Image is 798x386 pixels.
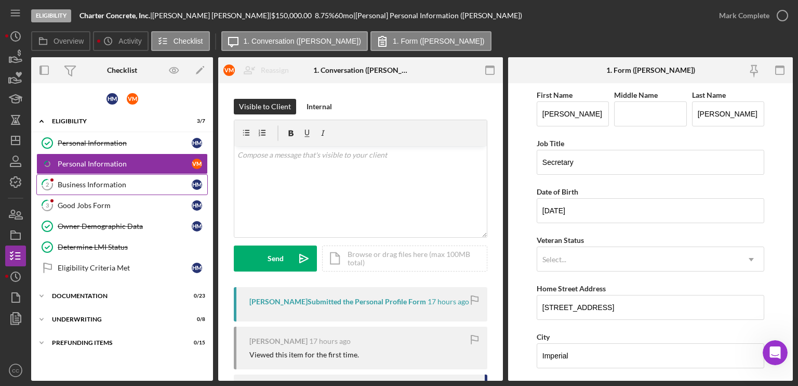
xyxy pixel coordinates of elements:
[234,246,317,272] button: Send
[36,195,208,216] a: 3Good Jobs FormHM
[58,160,192,168] div: Personal Information
[36,133,208,153] a: Personal InformationHM
[223,65,235,76] div: V M
[174,37,203,45] label: Checklist
[268,246,284,272] div: Send
[271,11,315,20] div: $150,000.00
[249,337,308,345] div: [PERSON_NAME]
[58,243,207,251] div: Determine LMI Status
[36,174,208,195] a: 2Business InformationHM
[36,153,208,174] a: Personal InformationVM
[542,255,566,264] div: Select...
[93,31,148,51] button: Activity
[309,337,351,345] time: 2025-08-28 00:13
[21,193,174,204] div: Update Permissions Settings
[31,31,90,51] button: Overview
[537,91,573,99] label: First Name
[15,227,193,247] div: Archive a Project
[107,93,118,105] div: H M
[151,17,171,37] img: Profile image for Christina
[36,237,208,258] a: Determine LMI Status
[15,189,193,208] div: Update Permissions Settings
[179,17,197,35] div: Close
[12,368,19,374] text: CC
[606,66,695,74] div: 1. Form ([PERSON_NAME])
[58,139,192,147] div: Personal Information
[52,293,179,299] div: Documentation
[86,306,122,313] span: Messages
[719,5,769,26] div: Mark Complete
[15,208,193,227] div: Exporting Data
[537,332,550,341] label: City
[187,316,205,323] div: 0 / 8
[152,11,271,20] div: [PERSON_NAME] [PERSON_NAME] |
[192,221,202,231] div: H M
[36,258,208,278] a: Eligibility Criteria MetHM
[5,360,26,381] button: CC
[151,31,210,51] button: Checklist
[69,280,138,321] button: Messages
[21,265,174,276] div: Send us a message
[23,306,46,313] span: Home
[52,118,179,124] div: Eligibility
[192,159,202,169] div: V M
[335,11,353,20] div: 60 mo
[107,66,137,74] div: Checklist
[537,187,578,196] label: Date of Birth
[15,145,193,165] button: Search for help
[187,340,205,346] div: 0 / 15
[370,31,491,51] button: 1. Form ([PERSON_NAME])
[165,306,181,313] span: Help
[31,9,71,22] div: Eligibility
[52,316,179,323] div: Underwriting
[15,170,193,189] div: Pipeline and Forecast View
[21,212,174,223] div: Exporting Data
[218,60,299,81] button: VMReassign
[52,340,179,346] div: Prefunding Items
[221,31,368,51] button: 1. Conversation ([PERSON_NAME])
[307,99,332,114] div: Internal
[244,37,361,45] label: 1. Conversation ([PERSON_NAME])
[21,231,174,242] div: Archive a Project
[58,264,192,272] div: Eligibility Criteria Met
[393,37,485,45] label: 1. Form ([PERSON_NAME])
[313,66,408,74] div: 1. Conversation ([PERSON_NAME])
[58,181,192,189] div: Business Information
[192,263,202,273] div: H M
[249,351,359,359] div: Viewed this item for the first time.
[537,139,564,148] label: Job Title
[127,93,138,105] div: V M
[21,150,84,161] span: Search for help
[763,340,788,365] iframe: Intercom live chat
[234,99,296,114] button: Visible to Client
[46,202,49,209] tspan: 3
[46,181,49,188] tspan: 2
[21,20,37,36] img: logo
[315,11,335,20] div: 8.75 %
[58,222,192,230] div: Owner Demographic Data
[192,200,202,211] div: H M
[79,11,152,20] div: |
[428,298,469,306] time: 2025-08-28 00:14
[239,99,291,114] div: Visible to Client
[261,60,289,81] div: Reassign
[79,11,150,20] b: Charter Concrete, Inc.
[54,37,84,45] label: Overview
[537,284,606,293] label: Home Street Address
[21,276,174,287] div: We typically reply in a few hours
[139,280,208,321] button: Help
[58,201,192,210] div: Good Jobs Form
[36,216,208,237] a: Owner Demographic DataHM
[118,37,141,45] label: Activity
[21,109,187,127] p: How can we help?
[353,11,522,20] div: | [Personal] Personal Information ([PERSON_NAME])
[187,293,205,299] div: 0 / 23
[10,256,197,296] div: Send us a messageWe typically reply in a few hours
[249,298,426,306] div: [PERSON_NAME] Submitted the Personal Profile Form
[692,91,726,99] label: Last Name
[192,138,202,148] div: H M
[301,99,337,114] button: Internal
[709,5,793,26] button: Mark Complete
[21,174,174,185] div: Pipeline and Forecast View
[187,118,205,124] div: 3 / 7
